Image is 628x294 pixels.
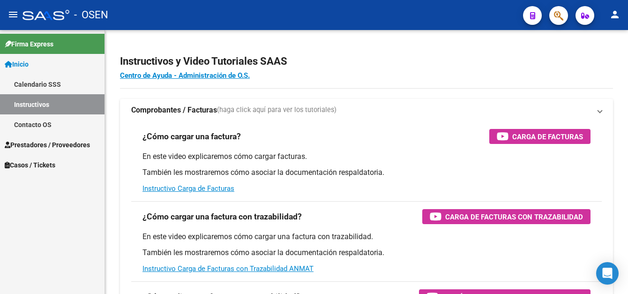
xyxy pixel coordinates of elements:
p: También les mostraremos cómo asociar la documentación respaldatoria. [142,167,591,178]
span: Carga de Facturas con Trazabilidad [445,211,583,223]
a: Instructivo Carga de Facturas con Trazabilidad ANMAT [142,264,314,273]
mat-icon: person [609,9,621,20]
span: - OSEN [74,5,108,25]
span: Casos / Tickets [5,160,55,170]
p: En este video explicaremos cómo cargar una factura con trazabilidad. [142,232,591,242]
h3: ¿Cómo cargar una factura con trazabilidad? [142,210,302,223]
a: Instructivo Carga de Facturas [142,184,234,193]
h3: ¿Cómo cargar una factura? [142,130,241,143]
p: También les mostraremos cómo asociar la documentación respaldatoria. [142,248,591,258]
span: Firma Express [5,39,53,49]
h2: Instructivos y Video Tutoriales SAAS [120,53,613,70]
span: Inicio [5,59,29,69]
strong: Comprobantes / Facturas [131,105,217,115]
a: Centro de Ayuda - Administración de O.S. [120,71,250,80]
div: Open Intercom Messenger [596,262,619,285]
button: Carga de Facturas con Trazabilidad [422,209,591,224]
mat-expansion-panel-header: Comprobantes / Facturas(haga click aquí para ver los tutoriales) [120,99,613,121]
span: Carga de Facturas [512,131,583,143]
span: Prestadores / Proveedores [5,140,90,150]
span: (haga click aquí para ver los tutoriales) [217,105,336,115]
button: Carga de Facturas [489,129,591,144]
mat-icon: menu [7,9,19,20]
p: En este video explicaremos cómo cargar facturas. [142,151,591,162]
